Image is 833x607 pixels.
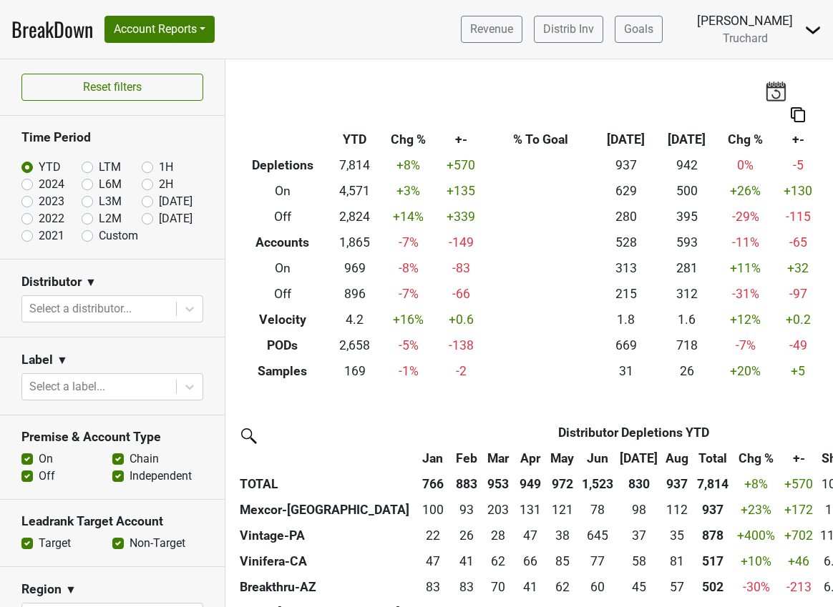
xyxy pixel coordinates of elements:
[57,352,68,369] span: ▼
[582,500,613,519] div: 78
[329,256,380,282] td: 969
[774,127,822,153] th: +-
[774,256,822,282] td: +32
[130,450,159,468] label: Chain
[39,450,53,468] label: On
[518,526,543,545] div: 47
[595,204,656,230] td: 280
[550,526,575,545] div: 38
[437,127,485,153] th: +-
[617,445,662,471] th: Jul: activate to sort column ascending
[415,548,451,574] td: 47
[39,227,64,245] label: 2021
[595,127,656,153] th: [DATE]
[236,574,415,600] th: Breakthru-AZ
[546,548,578,574] td: 84.75
[437,204,485,230] td: +339
[784,477,813,491] span: +570
[697,11,793,30] div: [PERSON_NAME]
[437,358,485,384] td: -2
[518,578,543,596] div: 41
[595,307,656,332] td: 1.8
[656,358,717,384] td: 26
[665,552,690,571] div: 81
[486,578,511,596] div: 70
[546,574,578,600] td: 61.584
[99,193,122,210] label: L3M
[437,153,485,179] td: +570
[482,445,515,471] th: Mar: activate to sort column ascending
[236,358,329,384] th: Samples
[65,581,77,598] span: ▼
[534,16,603,43] a: Distrib Inv
[717,307,774,332] td: +12 %
[329,204,380,230] td: 2,824
[617,497,662,523] td: 97.99
[454,552,479,571] div: 41
[693,574,732,600] th: 501.580
[744,477,768,491] span: +8%
[329,230,380,256] td: 1,865
[717,281,774,307] td: -31 %
[482,497,515,523] td: 203.24
[550,500,575,519] div: 121
[39,210,64,227] label: 2022
[731,445,781,471] th: Chg %: activate to sort column ascending
[595,256,656,282] td: 313
[717,358,774,384] td: +20 %
[774,230,822,256] td: -65
[515,523,547,548] td: 46.65
[21,275,82,290] h3: Distributor
[546,445,578,471] th: May: activate to sort column ascending
[656,204,717,230] td: 395
[656,256,717,282] td: 281
[617,574,662,600] td: 45.25
[130,535,185,552] label: Non-Target
[784,552,813,571] div: +46
[717,230,774,256] td: -11 %
[781,445,817,471] th: +-: activate to sort column ascending
[518,552,543,571] div: 66
[578,548,617,574] td: 76.667
[693,548,732,574] th: 516.750
[21,514,203,529] h3: Leadrank Target Account
[731,548,781,574] td: +10 %
[774,332,822,358] td: -49
[486,552,511,571] div: 62
[104,16,215,43] button: Account Reports
[693,471,732,497] th: 7,814
[329,332,380,358] td: 2,658
[617,523,662,548] td: 36.91
[515,574,547,600] td: 41.329
[236,281,329,307] th: Off
[515,445,547,471] th: Apr: activate to sort column ascending
[236,307,329,332] th: Velocity
[451,420,817,445] th: Distributor Depletions YTD
[620,552,658,571] div: 58
[582,552,613,571] div: 77
[731,497,781,523] td: +23 %
[784,578,813,596] div: -213
[656,332,717,358] td: 718
[329,307,380,332] td: 4.2
[482,471,515,497] th: 953
[656,127,717,153] th: [DATE]
[665,578,690,596] div: 57
[661,574,693,600] td: 57.165
[415,471,451,497] th: 766
[546,497,578,523] td: 121.1
[419,526,447,545] div: 22
[595,153,656,179] td: 937
[693,445,732,471] th: Total: activate to sort column ascending
[615,16,663,43] a: Goals
[21,130,203,145] h3: Time Period
[437,281,485,307] td: -66
[451,471,483,497] th: 883
[236,179,329,204] th: On
[486,500,511,519] div: 203
[236,332,329,358] th: PODs
[451,497,483,523] td: 92.62
[39,468,55,485] label: Off
[236,204,329,230] th: Off
[661,548,693,574] td: 80.5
